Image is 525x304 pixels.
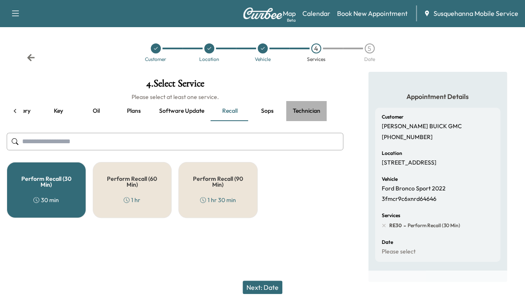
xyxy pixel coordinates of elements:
span: Perform Recall (30 Min) [406,222,460,229]
h6: Please select at least one service. [7,93,343,101]
p: [PHONE_NUMBER] [382,134,433,141]
h5: Perform Recall (90 Min) [192,176,244,187]
h1: 4 . Select Service [7,79,343,93]
h5: Perform Recall (30 Min) [20,176,72,187]
span: RE30 [389,222,402,229]
div: 1 hr [124,196,140,204]
img: Curbee Logo [243,8,283,19]
div: 5 [365,43,375,53]
h6: Location [382,151,402,156]
div: 4 [311,43,321,53]
p: 3fmcr9c6xnrd64646 [382,195,436,203]
h6: Date [382,240,393,245]
button: Next: Date [243,281,282,294]
div: Vehicle [255,57,271,62]
button: Recall [211,101,249,121]
a: MapBeta [283,8,296,18]
h6: Vehicle [382,177,398,182]
button: Software update [152,101,211,121]
h5: Appointment Details [375,92,500,101]
h6: Services [382,213,400,218]
div: Location [199,57,219,62]
a: Book New Appointment [337,8,408,18]
span: - [402,221,406,230]
div: Customer [145,57,166,62]
div: Beta [287,17,296,23]
div: 1 hr 30 min [200,196,236,204]
div: Date [364,57,375,62]
p: [PERSON_NAME] BUICK GMC [382,123,462,130]
h5: Perform Recall (60 Min) [107,176,158,187]
a: Calendar [302,8,330,18]
div: Services [307,57,325,62]
button: Technician [286,101,327,121]
button: Oil [77,101,115,121]
button: Key [40,101,77,121]
button: Plans [115,101,152,121]
div: Back [27,53,35,62]
p: [STREET_ADDRESS] [382,159,436,167]
button: Sops [249,101,286,121]
p: Please select [382,248,416,256]
p: Ford Bronco Sport 2022 [382,185,446,193]
span: Susquehanna Mobile Service [434,8,518,18]
div: 30 min [33,196,59,204]
h6: Customer [382,114,403,119]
